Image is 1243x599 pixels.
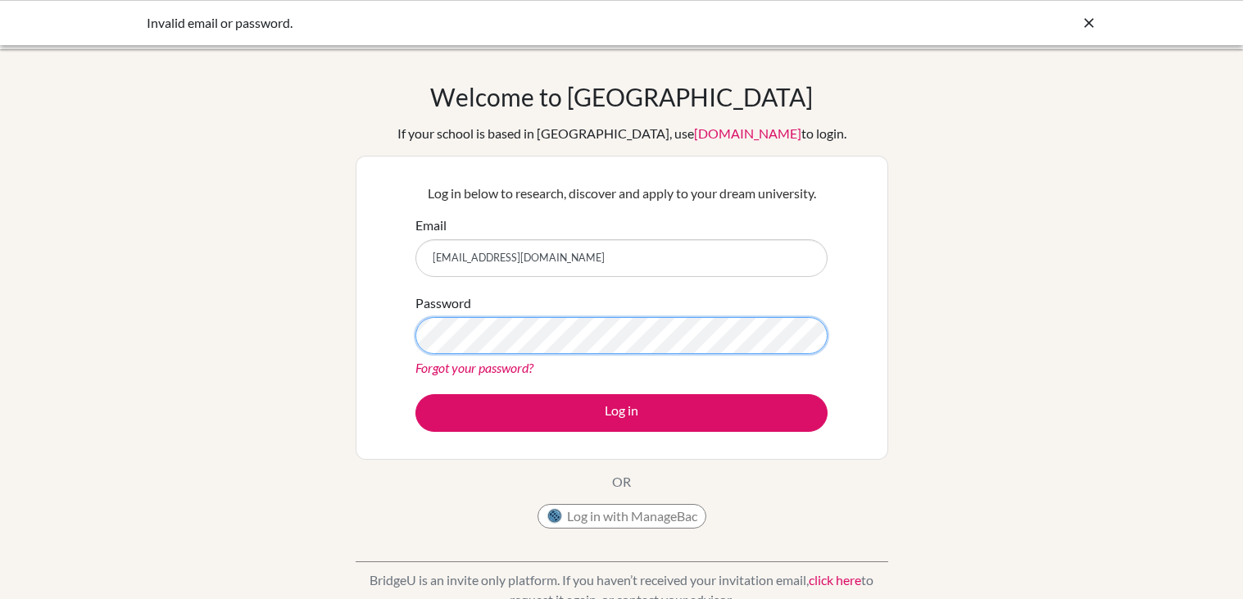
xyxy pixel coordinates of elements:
[415,216,447,235] label: Email
[147,13,851,33] div: Invalid email or password.
[415,360,533,375] a: Forgot your password?
[809,572,861,588] a: click here
[415,293,471,313] label: Password
[612,472,631,492] p: OR
[397,124,846,143] div: If your school is based in [GEOGRAPHIC_DATA], use to login.
[694,125,801,141] a: [DOMAIN_NAME]
[415,184,828,203] p: Log in below to research, discover and apply to your dream university.
[415,394,828,432] button: Log in
[430,82,813,111] h1: Welcome to [GEOGRAPHIC_DATA]
[538,504,706,529] button: Log in with ManageBac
